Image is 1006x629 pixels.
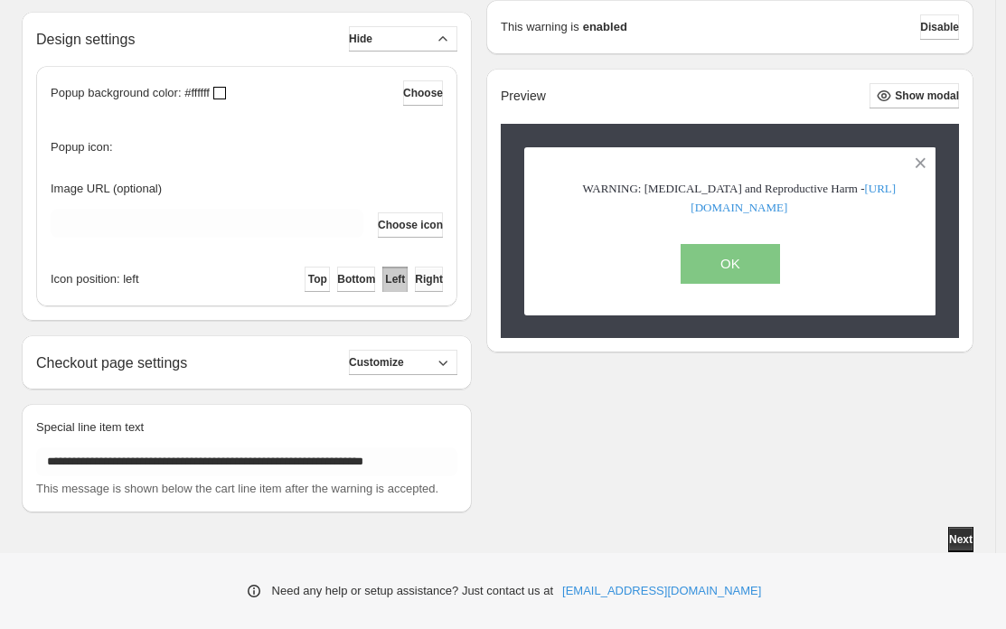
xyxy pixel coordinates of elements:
span: This message is shown below the cart line item after the warning is accepted. [36,482,438,495]
p: Popup background color: #ffffff [51,84,210,102]
span: Icon position: left [51,270,139,288]
span: Bottom [337,272,375,286]
body: Rich Text Area. Press ALT-0 for help. [7,14,412,47]
button: Show modal [870,83,959,108]
strong: enabled [583,18,627,36]
span: Top [308,272,327,286]
span: Next [949,532,973,547]
button: Hide [349,26,457,52]
span: Right [415,272,443,286]
span: Popup icon: [51,138,113,156]
span: Show modal [895,89,959,103]
span: Choose [403,86,443,100]
span: Choose icon [378,218,443,232]
h2: Preview [501,89,546,104]
span: Disable [920,20,959,34]
p: This warning is [501,18,579,36]
h2: Checkout page settings [36,354,187,371]
button: Choose [403,80,443,106]
button: Bottom [337,267,375,292]
button: Next [948,527,973,552]
span: WARNING: [MEDICAL_DATA] and Reproductive Harm - [582,182,864,195]
span: Hide [349,32,372,46]
button: Disable [920,14,959,40]
span: Left [385,272,405,286]
button: Top [305,267,330,292]
button: Choose icon [378,212,443,238]
span: Special line item text [36,420,144,434]
button: Left [382,267,408,292]
button: Right [415,267,443,292]
a: [EMAIL_ADDRESS][DOMAIN_NAME] [562,582,761,600]
span: Customize [349,355,404,370]
button: OK [681,244,780,284]
button: Customize [349,350,457,375]
h2: Design settings [36,31,135,48]
span: Image URL (optional) [51,182,162,195]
